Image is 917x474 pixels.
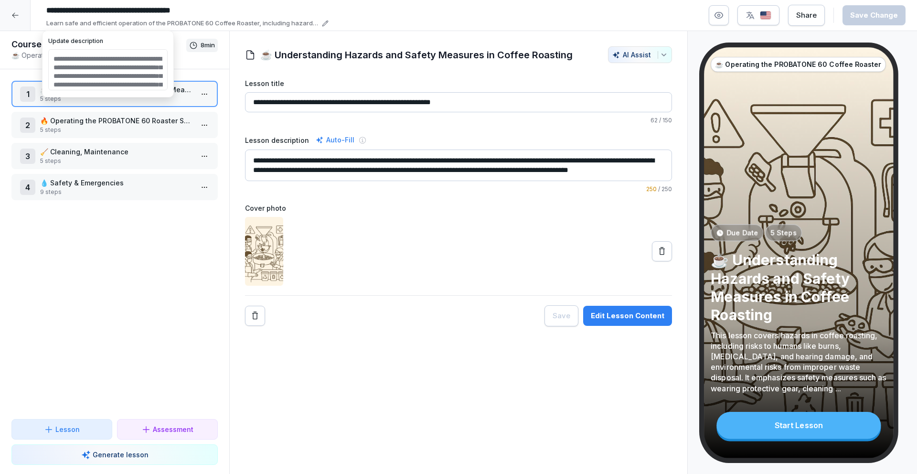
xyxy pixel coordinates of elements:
p: 🔥 Operating the PROBATONE 60 Roaster Safely [40,116,193,126]
p: 5 Steps [770,228,796,238]
label: Cover photo [245,203,672,213]
p: ☕ Understanding Hazards and Safety Measures in Coffee Roasting [40,85,193,95]
h2: Update description [48,37,168,45]
div: 2 [20,118,35,133]
label: Lesson description [245,135,309,145]
span: 250 [646,185,657,193]
h1: ☕ Understanding Hazards and Safety Measures in Coffee Roasting [260,48,573,62]
p: ☕ Understanding Hazards and Safety Measures in Coffee Roasting [711,251,886,324]
div: 4 [20,180,35,195]
p: ☕ Operating the PROBATONE 60 Coffee Roaster [715,59,881,69]
p: 5 steps [40,157,193,165]
img: us.svg [760,11,771,20]
div: 1 [20,86,35,102]
div: Start Lesson [716,412,881,439]
button: Share [788,5,825,26]
button: Generate lesson [11,444,218,465]
p: Lesson [55,424,80,434]
div: 2🔥 Operating the PROBATONE 60 Roaster Safely5 steps [11,112,218,138]
p: Generate lesson [93,450,149,460]
button: Edit Lesson Content [583,306,672,326]
button: Save Change [842,5,906,25]
div: Edit Lesson Content [591,311,664,321]
h1: Course content [11,39,186,50]
img: fgpgdmqd2y1xcb1zn2crk4ac.png [245,217,283,286]
div: AI Assist [612,51,668,59]
div: 3🧹 Cleaning, Maintenance5 steps [11,143,218,169]
p: 5 steps [40,95,193,103]
div: Share [796,10,817,21]
div: 1☕ Understanding Hazards and Safety Measures in Coffee Roasting5 steps [11,81,218,107]
p: 8 min [201,41,215,50]
div: Save [553,311,570,321]
p: / 250 [245,185,672,194]
button: Remove [245,306,265,326]
p: Learn safe and efficient operation of the PROBATONE 60 Coffee Roaster, including hazard preventio... [46,19,319,28]
p: 9 steps [40,188,193,196]
p: Due Date [727,228,758,238]
p: 💧 Safety & Emergencies [40,178,193,188]
div: 4💧 Safety & Emergencies9 steps [11,174,218,200]
div: 3 [20,149,35,164]
p: Assessment [153,424,193,434]
p: 5 steps [40,126,193,134]
button: Assessment [117,419,218,440]
button: Lesson [11,419,112,440]
button: Save [544,305,578,326]
button: AI Assist [608,46,672,63]
p: This lesson covers hazards in coffee roasting, including risks to humans like burns, [MEDICAL_DAT... [711,330,886,393]
p: / 150 [245,116,672,125]
span: 62 [650,117,658,124]
label: Lesson title [245,78,672,88]
div: Auto-Fill [314,134,356,146]
p: 🧹 Cleaning, Maintenance [40,147,193,157]
div: Save Change [850,10,898,21]
p: ☕ Operating the PROBATONE 60 Coffee Roaster [11,50,186,60]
